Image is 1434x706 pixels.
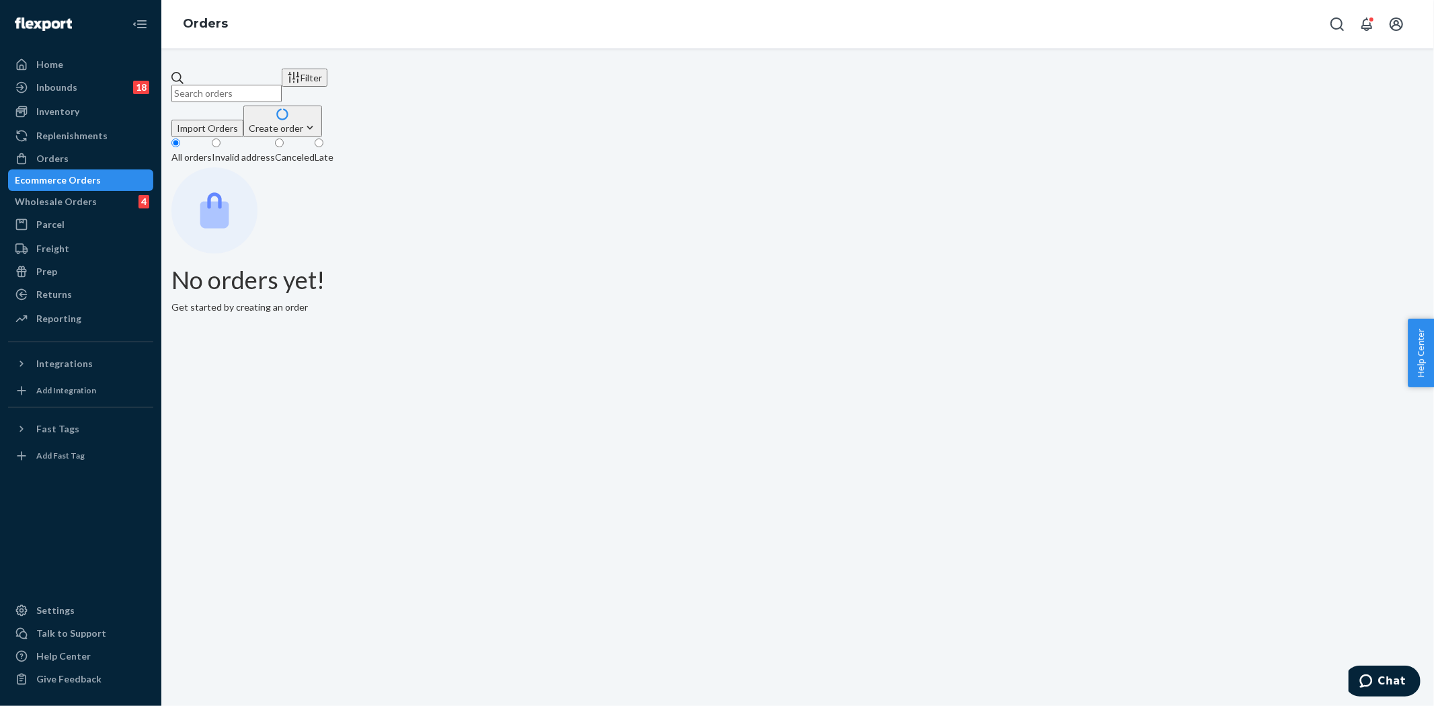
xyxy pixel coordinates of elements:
[8,600,153,621] a: Settings
[287,71,322,85] div: Filter
[36,422,79,436] div: Fast Tags
[36,357,93,370] div: Integrations
[8,445,153,467] a: Add Fast Tag
[243,106,322,137] button: Create order
[171,267,1424,294] h1: No orders yet!
[36,81,77,94] div: Inbounds
[8,101,153,122] a: Inventory
[212,151,275,164] div: Invalid address
[8,308,153,329] a: Reporting
[171,120,243,137] button: Import Orders
[15,173,101,187] div: Ecommerce Orders
[36,312,81,325] div: Reporting
[36,105,79,118] div: Inventory
[8,623,153,644] button: Talk to Support
[36,218,65,231] div: Parcel
[133,81,149,94] div: 18
[36,450,85,461] div: Add Fast Tag
[8,214,153,235] a: Parcel
[282,69,327,87] button: Filter
[171,139,180,147] input: All orders
[171,85,282,102] input: Search orders
[15,195,97,208] div: Wholesale Orders
[8,668,153,690] button: Give Feedback
[36,288,72,301] div: Returns
[8,238,153,260] a: Freight
[8,77,153,98] a: Inbounds18
[126,11,153,38] button: Close Navigation
[8,353,153,375] button: Integrations
[8,148,153,169] a: Orders
[8,418,153,440] button: Fast Tags
[36,604,75,617] div: Settings
[138,195,149,208] div: 4
[8,261,153,282] a: Prep
[1383,11,1410,38] button: Open account menu
[36,385,96,396] div: Add Integration
[315,139,323,147] input: Late
[183,16,228,31] a: Orders
[36,672,102,686] div: Give Feedback
[172,5,239,44] ol: breadcrumbs
[8,125,153,147] a: Replenishments
[36,58,63,71] div: Home
[8,380,153,401] a: Add Integration
[8,284,153,305] a: Returns
[171,301,1424,314] p: Get started by creating an order
[171,167,257,253] img: Empty list
[275,139,284,147] input: Canceled
[1324,11,1351,38] button: Open Search Box
[8,169,153,191] a: Ecommerce Orders
[15,17,72,31] img: Flexport logo
[36,627,106,640] div: Talk to Support
[1408,319,1434,387] button: Help Center
[36,152,69,165] div: Orders
[171,151,212,164] div: All orders
[36,265,57,278] div: Prep
[8,54,153,75] a: Home
[1353,11,1380,38] button: Open notifications
[275,151,315,164] div: Canceled
[36,129,108,143] div: Replenishments
[212,139,221,147] input: Invalid address
[8,191,153,212] a: Wholesale Orders4
[249,121,317,135] div: Create order
[36,650,91,663] div: Help Center
[36,242,69,256] div: Freight
[1349,666,1421,699] iframe: Opens a widget where you can chat to one of our agents
[315,151,333,164] div: Late
[8,645,153,667] a: Help Center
